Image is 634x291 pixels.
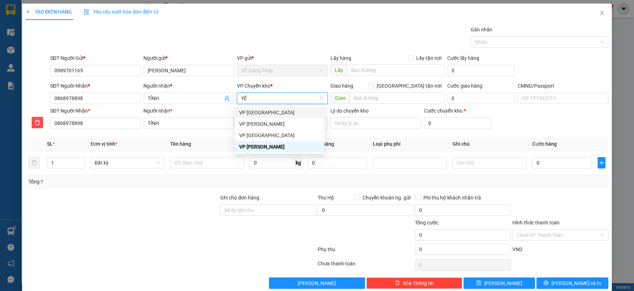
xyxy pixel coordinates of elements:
[331,55,351,61] span: Lấy hàng
[144,107,234,115] div: Người nhận
[50,82,141,90] div: SĐT Người Nhận
[518,82,608,90] div: CMND/Passport
[318,195,334,201] span: Thu Hộ
[448,55,480,61] label: Cước lấy hàng
[317,245,414,258] div: Phụ thu
[95,157,160,168] span: Bất kỳ
[144,54,234,62] div: Người gửi
[91,141,117,147] span: Đơn vị tính
[239,131,320,139] div: VP [GEOGRAPHIC_DATA]
[26,9,31,14] span: plus
[448,65,515,76] input: Cước lấy hàng
[484,279,522,287] span: [PERSON_NAME]
[32,120,43,125] span: delete
[360,194,414,202] span: Chuyển khoản ng. gửi
[144,82,234,90] div: Người nhận
[220,195,259,201] label: Ghi chú đơn hàng
[26,9,72,15] span: TẠO ĐƠN HÀNG
[415,220,439,225] span: Tổng cước
[239,109,320,116] div: VP [GEOGRAPHIC_DATA]
[241,65,323,76] span: VP Gang Thép
[453,157,527,168] input: Ghi Chú
[235,130,324,141] div: VP Vĩnh Yên
[237,83,270,89] span: VP Chuyển kho
[28,178,245,186] div: Tổng: 1
[67,17,297,26] li: 271 - [PERSON_NAME] - [GEOGRAPHIC_DATA] - [GEOGRAPHIC_DATA]
[308,157,367,168] input: 0
[28,157,40,168] button: delete
[50,118,141,129] input: SĐT người nhận
[331,118,421,129] input: Lý do chuyển kho
[235,141,324,152] div: VP Nguyễn Văn Cừ
[295,157,302,168] span: kg
[471,27,492,32] label: Gán nhãn
[331,108,369,114] label: Lý do chuyển kho
[84,9,89,15] img: icon
[448,83,483,89] label: Cước giao hàng
[403,279,434,287] span: Xóa Thông tin
[395,280,400,286] span: delete
[50,107,141,115] div: SĐT Người Nhận
[269,277,365,289] button: [PERSON_NAME]
[450,137,529,151] th: Ghi chú
[50,54,141,62] div: SĐT Người Gửi
[464,277,535,289] button: save[PERSON_NAME]
[374,82,445,90] span: [GEOGRAPHIC_DATA] tận nơi
[421,194,484,202] span: Phí thu hộ khách nhận trả
[551,279,601,287] span: [PERSON_NAME] và In
[32,117,43,128] button: delete
[370,137,450,151] th: Loại phụ phí
[532,141,557,147] span: Cước hàng
[317,260,414,272] div: Chưa thanh toán
[512,246,522,252] span: VND
[448,93,515,104] input: Cước giao hàng
[298,279,336,287] span: [PERSON_NAME]
[170,157,244,168] input: VD: Bàn, Ghế
[347,64,445,76] input: Dọc đường
[592,4,612,24] button: Close
[512,220,560,225] label: Hình thức thanh toán
[224,95,230,101] span: user-add
[9,9,62,45] img: logo.jpg
[414,54,445,62] span: Lấy tận nơi
[349,92,445,104] input: Dọc đường
[47,141,53,147] span: SL
[220,204,316,216] input: Ghi chú đơn hàng
[235,118,324,130] div: VP Nguyễn Trãi
[599,10,605,16] span: close
[331,83,353,89] span: Giao hàng
[331,64,347,76] span: Lấy
[9,48,96,60] b: GỬI : VP Gang Thép
[598,160,605,166] span: plus
[424,107,491,115] div: Cước chuyển kho
[537,277,608,289] button: printer[PERSON_NAME] và In
[235,107,324,118] div: VP Yên Bình
[170,141,191,147] span: Tên hàng
[84,9,159,15] span: Yêu cầu xuất hóa đơn điện tử
[476,280,481,286] span: save
[237,54,328,62] div: VP gửi
[598,157,606,168] button: plus
[239,143,320,151] div: VP [PERSON_NAME]
[366,277,463,289] button: deleteXóa Thông tin
[331,92,349,104] span: Giao
[544,280,549,286] span: printer
[144,118,234,129] input: Tên người nhận
[239,120,320,128] div: VP [PERSON_NAME]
